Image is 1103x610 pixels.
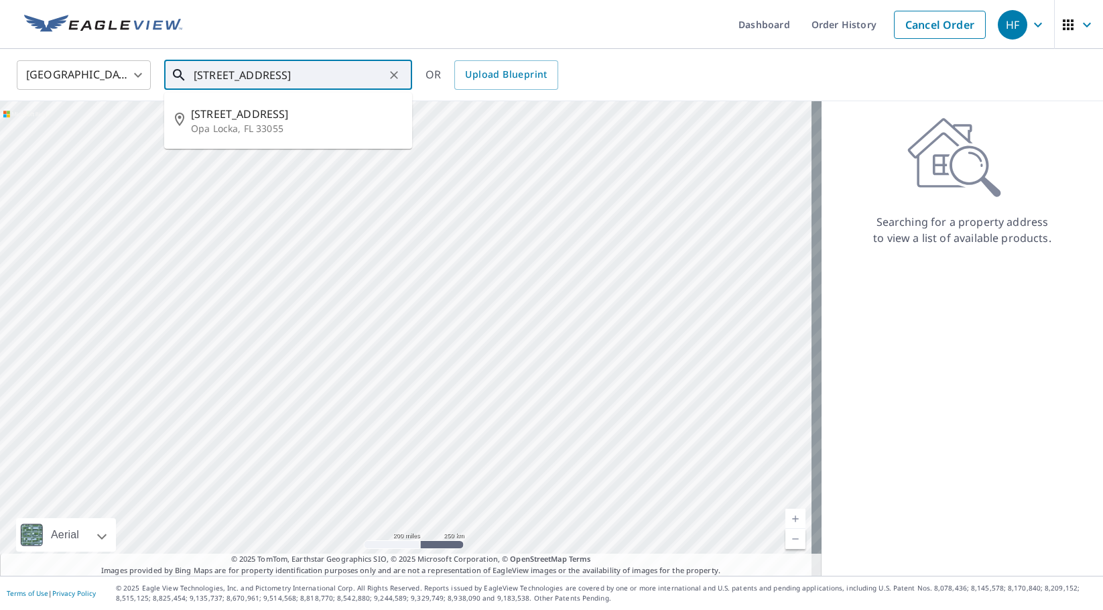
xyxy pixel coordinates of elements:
a: Current Level 5, Zoom In [785,509,805,529]
a: OpenStreetMap [510,554,566,564]
a: Current Level 5, Zoom Out [785,529,805,549]
p: | [7,589,96,597]
span: Upload Blueprint [465,66,547,83]
p: © 2025 Eagle View Technologies, Inc. and Pictometry International Corp. All Rights Reserved. Repo... [116,583,1096,603]
p: Opa Locka, FL 33055 [191,122,401,135]
a: Upload Blueprint [454,60,558,90]
div: [GEOGRAPHIC_DATA] [17,56,151,94]
input: Search by address or latitude-longitude [194,56,385,94]
button: Clear [385,66,403,84]
img: EV Logo [24,15,182,35]
a: Cancel Order [894,11,986,39]
span: [STREET_ADDRESS] [191,106,401,122]
a: Privacy Policy [52,589,96,598]
a: Terms [569,554,591,564]
a: Terms of Use [7,589,48,598]
span: © 2025 TomTom, Earthstar Geographics SIO, © 2025 Microsoft Corporation, © [231,554,591,565]
div: Aerial [16,518,116,552]
div: HF [998,10,1027,40]
div: Aerial [47,518,83,552]
div: OR [426,60,558,90]
p: Searching for a property address to view a list of available products. [872,214,1052,246]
